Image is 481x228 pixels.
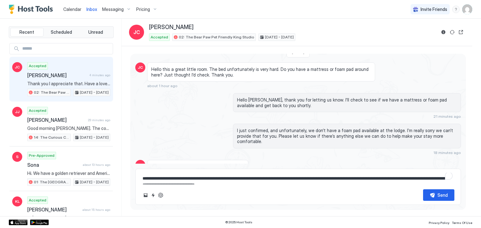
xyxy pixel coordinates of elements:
button: ChatGPT Auto Reply [157,191,164,199]
span: Sona [27,162,80,168]
button: Recent [10,28,44,37]
a: Terms Of Use [452,219,472,226]
span: [PERSON_NAME] [27,117,85,123]
span: Pricing [136,7,150,12]
button: Send [423,189,454,201]
div: tab-group [9,26,114,38]
span: [PERSON_NAME] [27,72,87,78]
span: Unread [88,29,103,35]
span: Accepted [151,34,168,40]
span: [DATE] - [DATE] [80,179,109,185]
button: Upload image [142,191,149,199]
span: I just confirmed, and unfortunately, we don’t have a foam pad available at the lodge. I’m really ... [237,128,457,144]
span: [PERSON_NAME] [149,24,194,31]
span: JJ [15,109,19,115]
span: 21 minutes ago [433,114,461,119]
span: Inbox [86,7,97,12]
span: Calendar [63,7,81,12]
span: KL [15,199,20,204]
span: about 1 hour ago [147,83,178,88]
span: Hello this a great little room. The bed unfortunately is very hard. Do you have a mattress or foa... [151,67,371,77]
span: 23 minutes ago [88,118,110,122]
span: JC [138,65,143,70]
span: 18 minutes ago [433,150,461,155]
span: about 13 hours ago [83,163,110,167]
span: JC [138,162,143,168]
span: 02: The Bear Paw Pet Friendly King Studio [34,90,69,95]
span: Terms Of Use [452,221,472,225]
span: Privacy Policy [429,221,449,225]
span: S [16,154,18,160]
span: Accepted [29,63,46,69]
span: [DATE] - [DATE] [265,34,294,40]
a: Privacy Policy [429,219,449,226]
span: Hello [PERSON_NAME], thank you for letting us know. I'll check to see if we have a mattress or fo... [237,97,457,108]
span: Messaging [102,7,124,12]
span: 01: The [GEOGRAPHIC_DATA] at The [GEOGRAPHIC_DATA] [34,179,69,185]
button: Scheduled [45,28,78,37]
span: Thank you I appreciate that. Have a lovely day [27,81,110,87]
a: Host Tools Logo [9,5,56,14]
span: 02: The Bear Paw Pet Friendly King Studio [179,34,254,40]
span: Hi [PERSON_NAME], thanks for booking your stay with us! Details of your Booking: 📍 [STREET_ADDRES... [27,215,110,221]
span: JC [15,64,20,70]
div: Send [437,192,448,198]
span: [DATE] - [DATE] [80,90,109,95]
a: Calendar [63,6,81,12]
span: © 2025 Host Tools [225,220,252,224]
button: Unread [79,28,112,37]
span: Recent [19,29,34,35]
span: about 15 hours ago [82,208,110,212]
span: 14: The Curious Cub Pet Friendly Studio [34,135,69,140]
span: 4 minutes ago [89,73,110,77]
span: Good morning [PERSON_NAME]. The code for the dumpster is 2017. [27,126,110,131]
a: App Store [9,220,28,225]
a: Google Play Store [30,220,49,225]
span: [PERSON_NAME] [27,206,80,213]
textarea: To enrich screen reader interactions, please activate Accessibility in Grammarly extension settings [142,173,454,184]
span: Accepted [29,197,46,203]
span: Pre-Approved [29,153,54,158]
span: JC [133,28,140,36]
button: Quick reply [149,191,157,199]
span: [DATE] - [DATE] [80,135,109,140]
span: Scheduled [51,29,72,35]
span: Accepted [29,108,46,113]
input: Input Field [20,43,113,54]
a: Inbox [86,6,97,12]
span: Hi. We have a golden retriever and American bulldog. Can we stay at your place? [27,171,110,176]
